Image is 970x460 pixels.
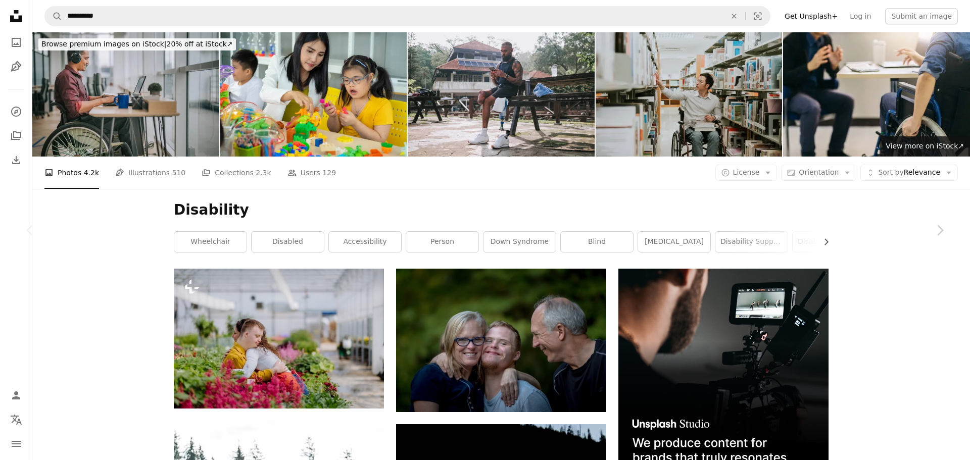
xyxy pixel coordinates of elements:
a: Next [909,182,970,279]
span: 510 [172,167,186,178]
img: photo of two man and one woman standing near tree [396,269,606,412]
div: 20% off at iStock ↗ [38,38,236,50]
a: Users 129 [287,157,336,189]
span: 2.3k [256,167,271,178]
img: A woman florist hugging her young colleague with Down syndrome in garden centre. [174,269,384,408]
button: scroll list to the right [817,232,829,252]
a: Photos [6,32,26,53]
a: disability support [715,232,788,252]
a: Browse premium images on iStock|20% off at iStock↗ [32,32,242,57]
img: Indian Athlete with a right leg amputation sitting on park bench and reading text message on his ... [408,32,595,157]
a: disability services [793,232,865,252]
button: Clear [723,7,745,26]
a: down syndrome [483,232,556,252]
button: Submit an image [885,8,958,24]
a: Download History [6,150,26,170]
a: blind [561,232,633,252]
a: Collections [6,126,26,146]
button: Visual search [746,7,770,26]
a: A woman florist hugging her young colleague with Down syndrome in garden centre. [174,334,384,343]
span: View more on iStock ↗ [886,142,964,150]
a: wheelchair [174,232,247,252]
button: Sort byRelevance [860,165,958,181]
a: [MEDICAL_DATA] [638,232,710,252]
button: License [715,165,778,181]
img: disability kid playing music with guitar on wheelchair with Autism child playing in special class... [220,32,407,157]
a: Collections 2.3k [202,157,271,189]
button: Search Unsplash [45,7,62,26]
img: asian indian male white collar worker with disability on wheelchair talking to the camera video c... [32,32,219,157]
form: Find visuals sitewide [44,6,770,26]
span: Browse premium images on iStock | [41,40,166,48]
button: Menu [6,434,26,454]
span: Orientation [799,168,839,176]
button: Language [6,410,26,430]
a: Log in [844,8,877,24]
a: Log in / Sign up [6,385,26,405]
a: person [406,232,478,252]
img: Asian handicapped man with wheelchair in library. [596,32,783,157]
span: License [733,168,760,176]
img: After accident and rehabilitation, a disabled man can return to work with wheelchair. Company whi... [783,32,970,157]
a: Get Unsplash+ [779,8,844,24]
a: Illustrations 510 [115,157,185,189]
a: accessibility [329,232,401,252]
a: Explore [6,101,26,122]
span: 129 [322,167,336,178]
a: photo of two man and one woman standing near tree [396,336,606,345]
h1: Disability [174,201,829,219]
button: Orientation [781,165,856,181]
span: Sort by [878,168,903,176]
span: Relevance [878,168,940,178]
a: disabled [252,232,324,252]
a: Illustrations [6,57,26,77]
a: View more on iStock↗ [880,136,970,157]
